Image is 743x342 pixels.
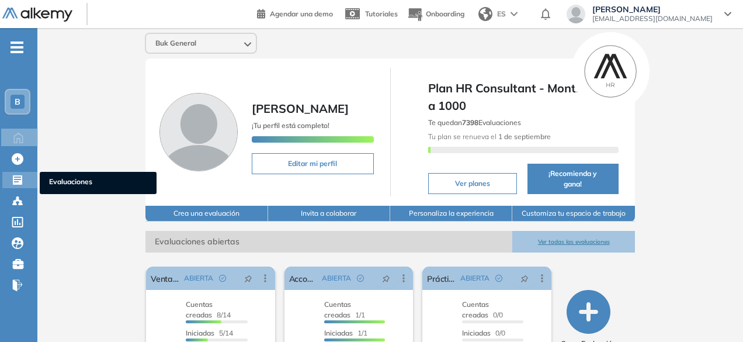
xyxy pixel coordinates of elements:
iframe: Chat Widget [533,206,743,342]
button: Ver planes [428,173,517,194]
span: 1/1 [324,329,367,337]
span: Tu plan se renueva el [428,132,551,141]
button: Ver todas las evaluaciones [512,231,634,253]
button: pushpin [512,269,537,288]
span: Onboarding [426,9,464,18]
img: Logo [2,8,72,22]
span: 0/0 [462,329,505,337]
a: Agendar una demo [257,6,333,20]
span: check-circle [357,275,364,282]
span: pushpin [382,274,390,283]
span: Cuentas creadas [324,300,351,319]
span: [PERSON_NAME] [592,5,713,14]
span: Agendar una demo [270,9,333,18]
span: check-circle [219,275,226,282]
b: 7398 [462,118,478,127]
button: Crea una evaluación [145,206,268,222]
button: Invita a colaborar [268,206,390,222]
span: ¡Tu perfil está completo! [252,121,329,130]
span: pushpin [520,274,529,283]
i: - [11,46,23,49]
span: check-circle [495,275,502,282]
span: 0/0 [462,300,503,319]
b: 1 de septiembre [497,132,551,141]
span: 8/14 [186,300,231,319]
span: ABIERTA [322,273,351,284]
button: Customiza tu espacio de trabajo [512,206,634,222]
button: Editar mi perfil [252,153,373,174]
span: Iniciadas [324,329,353,337]
span: ES [497,9,506,19]
span: Evaluaciones abiertas [145,231,512,253]
span: Cuentas creadas [462,300,489,319]
button: pushpin [373,269,399,288]
img: Foto de perfil [159,93,238,171]
span: Cuentas creadas [186,300,213,319]
span: Tutoriales [365,9,398,18]
span: [PERSON_NAME] [252,101,349,116]
span: Iniciadas [186,329,214,337]
a: Práctica People Happiness [427,267,456,290]
button: Onboarding [407,2,464,27]
span: ABIERTA [184,273,213,284]
span: 5/14 [186,329,233,337]
button: ¡Recomienda y gana! [527,164,619,194]
span: Buk General [155,39,196,48]
button: pushpin [235,269,261,288]
span: Te quedan Evaluaciones [428,118,521,127]
a: Accounting Analyst [289,267,318,290]
span: Evaluaciones [49,177,147,189]
a: Ventas - [GEOGRAPHIC_DATA] [151,267,179,290]
span: B [15,97,20,106]
div: Widget de chat [533,206,743,342]
span: [EMAIL_ADDRESS][DOMAIN_NAME] [592,14,713,23]
img: world [478,7,492,21]
span: 1/1 [324,300,365,319]
button: Personaliza la experiencia [390,206,512,222]
span: ABIERTA [460,273,489,284]
span: pushpin [244,274,252,283]
span: Plan HR Consultant - Month - 701 a 1000 [428,80,619,115]
img: arrow [511,12,518,16]
span: Iniciadas [462,329,491,337]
